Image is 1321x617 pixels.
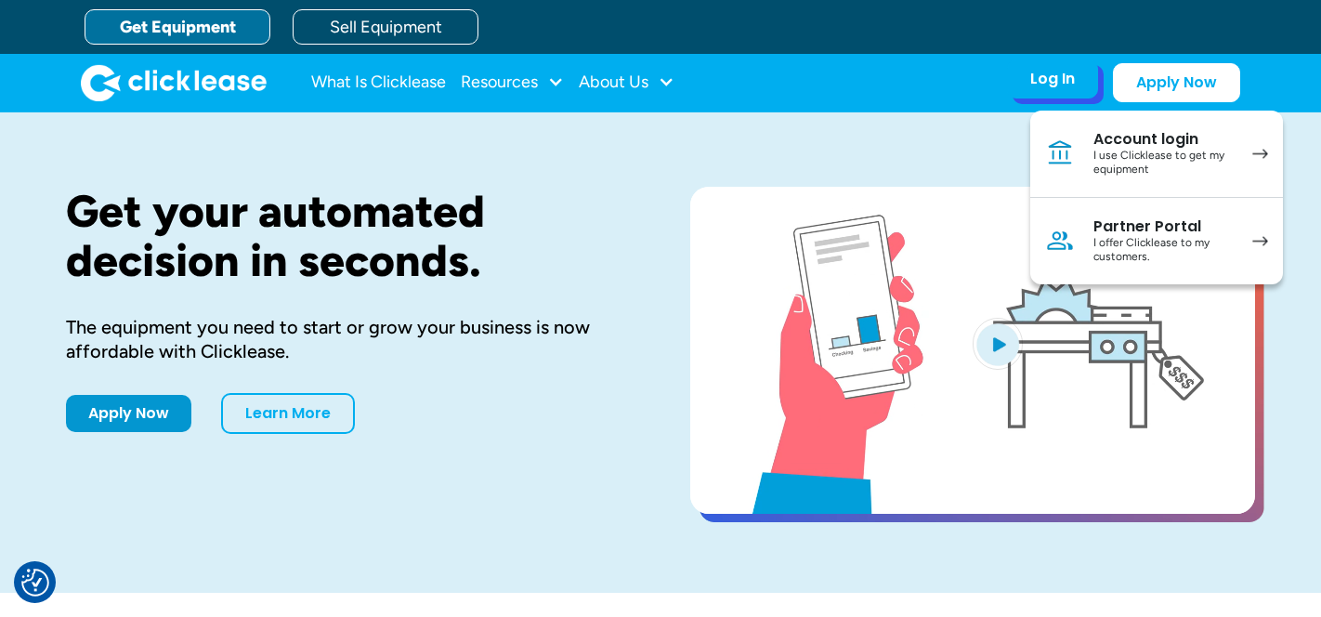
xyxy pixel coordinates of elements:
[293,9,478,45] a: Sell Equipment
[85,9,270,45] a: Get Equipment
[1093,236,1234,265] div: I offer Clicklease to my customers.
[1030,198,1283,284] a: Partner PortalI offer Clicklease to my customers.
[690,187,1255,514] a: open lightbox
[1093,130,1234,149] div: Account login
[1252,236,1268,246] img: arrow
[1030,111,1283,284] nav: Log In
[1030,111,1283,198] a: Account loginI use Clicklease to get my equipment
[1030,70,1075,88] div: Log In
[66,395,191,432] a: Apply Now
[311,64,446,101] a: What Is Clicklease
[579,64,674,101] div: About Us
[1252,149,1268,159] img: arrow
[1093,217,1234,236] div: Partner Portal
[21,569,49,597] button: Consent Preferences
[461,64,564,101] div: Resources
[1113,63,1240,102] a: Apply Now
[973,318,1023,370] img: Blue play button logo on a light blue circular background
[21,569,49,597] img: Revisit consent button
[66,315,631,363] div: The equipment you need to start or grow your business is now affordable with Clicklease.
[1093,149,1234,177] div: I use Clicklease to get my equipment
[81,64,267,101] img: Clicklease logo
[1045,138,1075,168] img: Bank icon
[221,393,355,434] a: Learn More
[1045,226,1075,256] img: Person icon
[81,64,267,101] a: home
[66,187,631,285] h1: Get your automated decision in seconds.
